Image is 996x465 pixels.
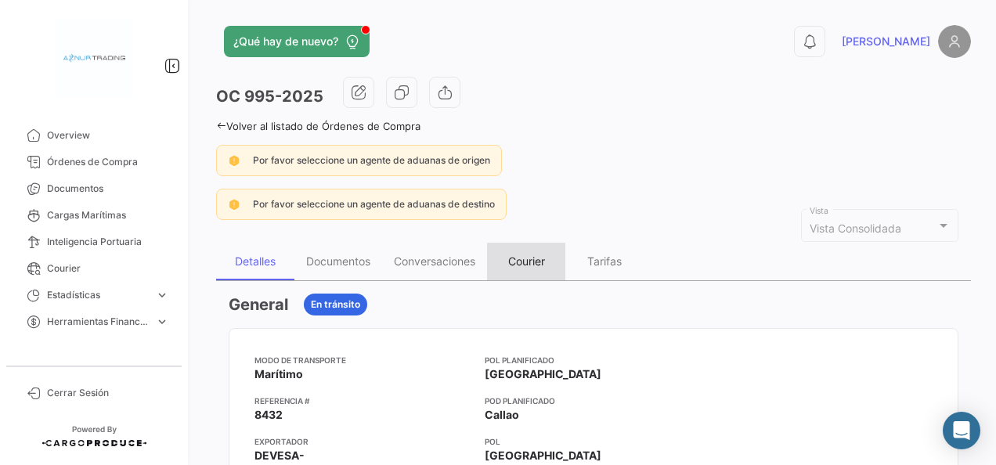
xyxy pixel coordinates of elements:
[233,34,338,49] span: ¿Qué hay de nuevo?
[235,254,276,268] div: Detalles
[13,229,175,255] a: Inteligencia Portuaria
[254,407,283,423] span: 8432
[485,395,702,407] app-card-info-title: POD Planificado
[47,208,169,222] span: Cargas Marítimas
[394,254,475,268] div: Conversaciones
[47,261,169,276] span: Courier
[508,254,545,268] div: Courier
[254,395,472,407] app-card-info-title: Referencia #
[842,34,930,49] span: [PERSON_NAME]
[47,182,169,196] span: Documentos
[485,448,601,463] span: [GEOGRAPHIC_DATA]
[810,222,901,235] mat-select-trigger: Vista Consolidada
[13,255,175,282] a: Courier
[311,297,360,312] span: En tránsito
[13,202,175,229] a: Cargas Marítimas
[254,354,472,366] app-card-info-title: Modo de Transporte
[47,155,169,169] span: Órdenes de Compra
[47,235,169,249] span: Inteligencia Portuaria
[253,198,495,210] span: Por favor seleccione un agente de aduanas de destino
[254,435,472,448] app-card-info-title: Exportador
[13,149,175,175] a: Órdenes de Compra
[485,366,601,382] span: [GEOGRAPHIC_DATA]
[306,254,370,268] div: Documentos
[587,254,622,268] div: Tarifas
[253,154,490,166] span: Por favor seleccione un agente de aduanas de origen
[254,448,305,463] span: DEVESA-
[938,25,971,58] img: placeholder-user.png
[224,26,370,57] button: ¿Qué hay de nuevo?
[13,122,175,149] a: Overview
[47,315,149,329] span: Herramientas Financieras
[13,175,175,202] a: Documentos
[485,354,702,366] app-card-info-title: POL Planificado
[155,315,169,329] span: expand_more
[155,288,169,302] span: expand_more
[47,128,169,142] span: Overview
[47,288,149,302] span: Estadísticas
[216,120,420,132] a: Volver al listado de Órdenes de Compra
[55,19,133,97] img: 9d357a8e-6a88-4fc8-ab7a-d5292b65c0f9.png
[254,366,303,382] span: Marítimo
[943,412,980,449] div: Abrir Intercom Messenger
[485,435,702,448] app-card-info-title: POL
[47,386,169,400] span: Cerrar Sesión
[229,294,288,315] h3: General
[485,407,519,423] span: Callao
[216,85,323,107] h3: OC 995-2025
